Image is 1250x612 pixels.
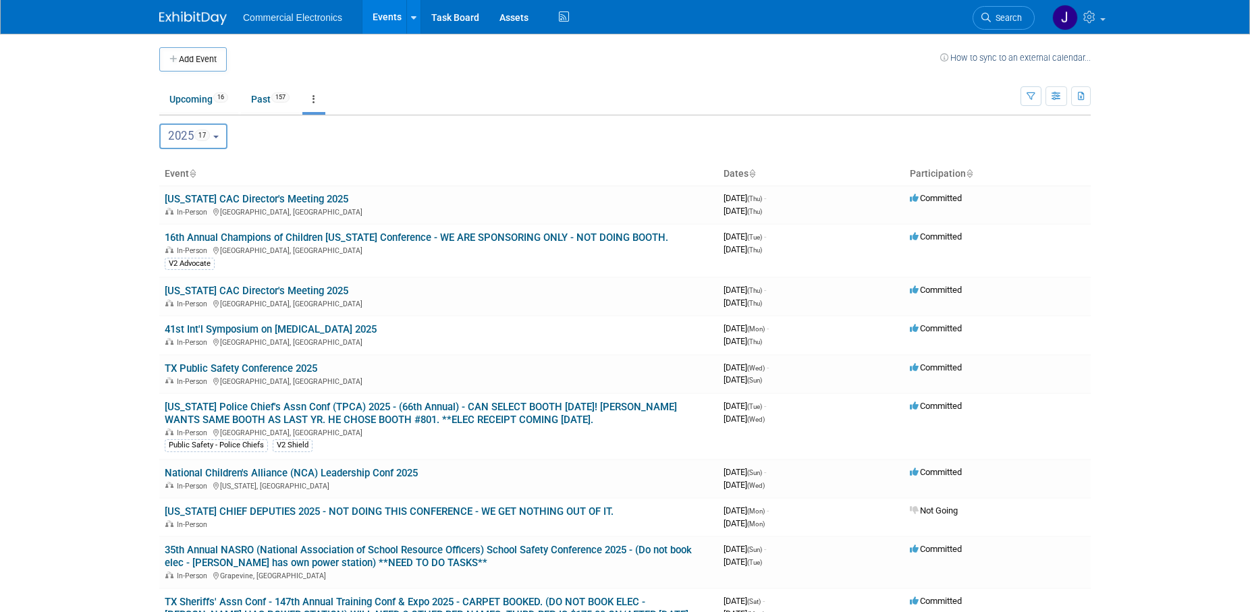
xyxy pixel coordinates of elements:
[165,520,173,527] img: In-Person Event
[767,505,769,516] span: -
[973,6,1035,30] a: Search
[747,208,762,215] span: (Thu)
[165,193,348,205] a: [US_STATE] CAC Director's Meeting 2025
[243,12,342,23] span: Commercial Electronics
[910,362,962,372] span: Committed
[724,323,769,333] span: [DATE]
[724,244,762,254] span: [DATE]
[177,428,211,437] span: In-Person
[747,377,762,384] span: (Sun)
[940,53,1091,63] a: How to sync to an external calendar...
[165,246,173,253] img: In-Person Event
[724,193,766,203] span: [DATE]
[966,168,973,179] a: Sort by Participation Type
[910,193,962,203] span: Committed
[1052,5,1078,30] img: Jennifer Roosa
[747,325,765,333] span: (Mon)
[724,467,766,477] span: [DATE]
[910,285,962,295] span: Committed
[764,231,766,242] span: -
[165,285,348,297] a: [US_STATE] CAC Director's Meeting 2025
[910,401,962,411] span: Committed
[159,123,227,149] button: 202517
[241,86,300,112] a: Past157
[724,298,762,308] span: [DATE]
[165,258,215,270] div: V2 Advocate
[159,47,227,72] button: Add Event
[747,403,762,410] span: (Tue)
[165,206,713,217] div: [GEOGRAPHIC_DATA], [GEOGRAPHIC_DATA]
[189,168,196,179] a: Sort by Event Name
[724,336,762,346] span: [DATE]
[724,480,765,490] span: [DATE]
[273,439,312,451] div: V2 Shield
[177,300,211,308] span: In-Person
[165,482,173,489] img: In-Person Event
[724,285,766,295] span: [DATE]
[165,439,268,451] div: Public Safety - Police Chiefs
[177,208,211,217] span: In-Person
[747,338,762,345] span: (Thu)
[165,300,173,306] img: In-Person Event
[747,469,762,476] span: (Sun)
[165,572,173,578] img: In-Person Event
[747,300,762,307] span: (Thu)
[213,92,228,103] span: 16
[165,480,713,491] div: [US_STATE], [GEOGRAPHIC_DATA]
[177,482,211,491] span: In-Person
[724,231,766,242] span: [DATE]
[159,86,238,112] a: Upcoming16
[165,569,713,580] div: Grapevine, [GEOGRAPHIC_DATA]
[910,596,962,606] span: Committed
[747,546,762,553] span: (Sun)
[747,482,765,489] span: (Wed)
[747,246,762,254] span: (Thu)
[747,559,762,566] span: (Tue)
[165,467,418,479] a: National Children's Alliance (NCA) Leadership Conf 2025
[747,416,765,423] span: (Wed)
[910,544,962,554] span: Committed
[910,467,962,477] span: Committed
[177,338,211,347] span: In-Person
[165,231,668,244] a: 16th Annual Champions of Children [US_STATE] Conference - WE ARE SPONSORING ONLY - NOT DOING BOOTH.
[764,401,766,411] span: -
[747,287,762,294] span: (Thu)
[168,129,210,142] span: 2025
[724,374,762,385] span: [DATE]
[724,414,765,424] span: [DATE]
[165,298,713,308] div: [GEOGRAPHIC_DATA], [GEOGRAPHIC_DATA]
[724,505,769,516] span: [DATE]
[764,544,766,554] span: -
[724,557,762,567] span: [DATE]
[724,518,765,528] span: [DATE]
[165,401,677,426] a: [US_STATE] Police Chief's Assn Conf (TPCA) 2025 - (66th Annual) - CAN SELECT BOOTH [DATE]! [PERSO...
[177,572,211,580] span: In-Person
[165,208,173,215] img: In-Person Event
[764,467,766,477] span: -
[165,338,173,345] img: In-Person Event
[724,362,769,372] span: [DATE]
[177,377,211,386] span: In-Person
[165,505,614,518] a: [US_STATE] CHIEF DEPUTIES 2025 - NOT DOING THIS CONFERENCE - WE GET NOTHING OUT OF IT.
[747,195,762,202] span: (Thu)
[767,362,769,372] span: -
[271,92,290,103] span: 157
[991,13,1022,23] span: Search
[749,168,755,179] a: Sort by Start Date
[910,323,962,333] span: Committed
[159,11,227,25] img: ExhibitDay
[904,163,1091,186] th: Participation
[763,596,765,606] span: -
[165,544,692,569] a: 35th Annual NASRO (National Association of School Resource Officers) School Safety Conference 202...
[724,596,765,606] span: [DATE]
[764,193,766,203] span: -
[910,505,958,516] span: Not Going
[165,375,713,386] div: [GEOGRAPHIC_DATA], [GEOGRAPHIC_DATA]
[165,426,713,437] div: [GEOGRAPHIC_DATA], [GEOGRAPHIC_DATA]
[747,507,765,515] span: (Mon)
[165,323,377,335] a: 41st Int'l Symposium on [MEDICAL_DATA] 2025
[747,233,762,241] span: (Tue)
[747,598,761,605] span: (Sat)
[767,323,769,333] span: -
[747,520,765,528] span: (Mon)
